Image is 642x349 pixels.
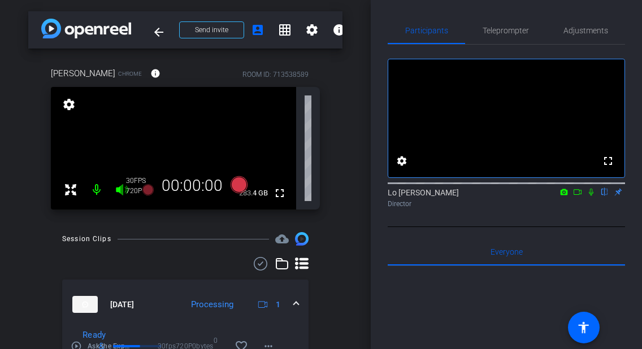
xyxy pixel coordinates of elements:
div: Director [388,199,625,209]
div: 00:00:00 [154,176,230,195]
mat-icon: fullscreen [601,154,615,168]
span: Chrome [118,69,142,78]
img: thumb-nail [72,296,98,313]
span: Destinations for your clips [275,232,289,246]
mat-icon: settings [61,98,77,111]
mat-icon: accessibility [577,321,591,334]
span: Adjustments [563,27,608,34]
span: [PERSON_NAME] [51,67,115,80]
mat-icon: arrow_back [152,25,166,39]
div: 720P [126,186,154,195]
mat-icon: fullscreen [273,186,287,200]
span: FPS [134,177,146,185]
span: 1 [276,299,280,311]
div: ROOM ID: 713538589 [242,69,309,80]
div: 30 [126,176,154,185]
img: app-logo [41,19,131,38]
span: Participants [405,27,448,34]
span: Everyone [491,248,523,256]
span: [DATE] [110,299,134,311]
img: Session clips [295,232,309,246]
span: Send invite [195,25,228,34]
mat-icon: account_box [251,23,264,37]
div: Processing [185,298,239,311]
span: Teleprompter [483,27,529,34]
mat-icon: settings [305,23,319,37]
mat-icon: grid_on [278,23,292,37]
div: Session Clips [62,233,111,245]
mat-icon: info [150,68,160,78]
mat-icon: flip [598,186,611,197]
mat-icon: settings [395,154,409,168]
mat-icon: cloud_upload [275,232,289,246]
mat-expansion-panel-header: thumb-nail[DATE]Processing1 [62,280,309,329]
mat-icon: info [332,23,346,37]
button: Send invite [179,21,244,38]
div: Lo [PERSON_NAME] [388,187,625,209]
